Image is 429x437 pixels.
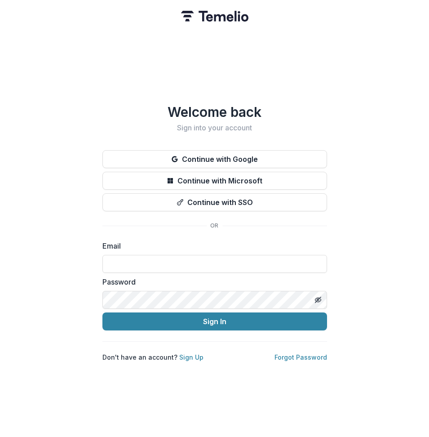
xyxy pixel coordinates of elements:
label: Password [102,276,322,287]
button: Continue with Microsoft [102,172,327,190]
p: Don't have an account? [102,352,203,362]
button: Toggle password visibility [311,293,325,307]
h2: Sign into your account [102,124,327,132]
img: Temelio [181,11,248,22]
button: Continue with Google [102,150,327,168]
a: Sign Up [179,353,203,361]
h1: Welcome back [102,104,327,120]
button: Sign In [102,312,327,330]
label: Email [102,241,322,251]
button: Continue with SSO [102,193,327,211]
a: Forgot Password [274,353,327,361]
